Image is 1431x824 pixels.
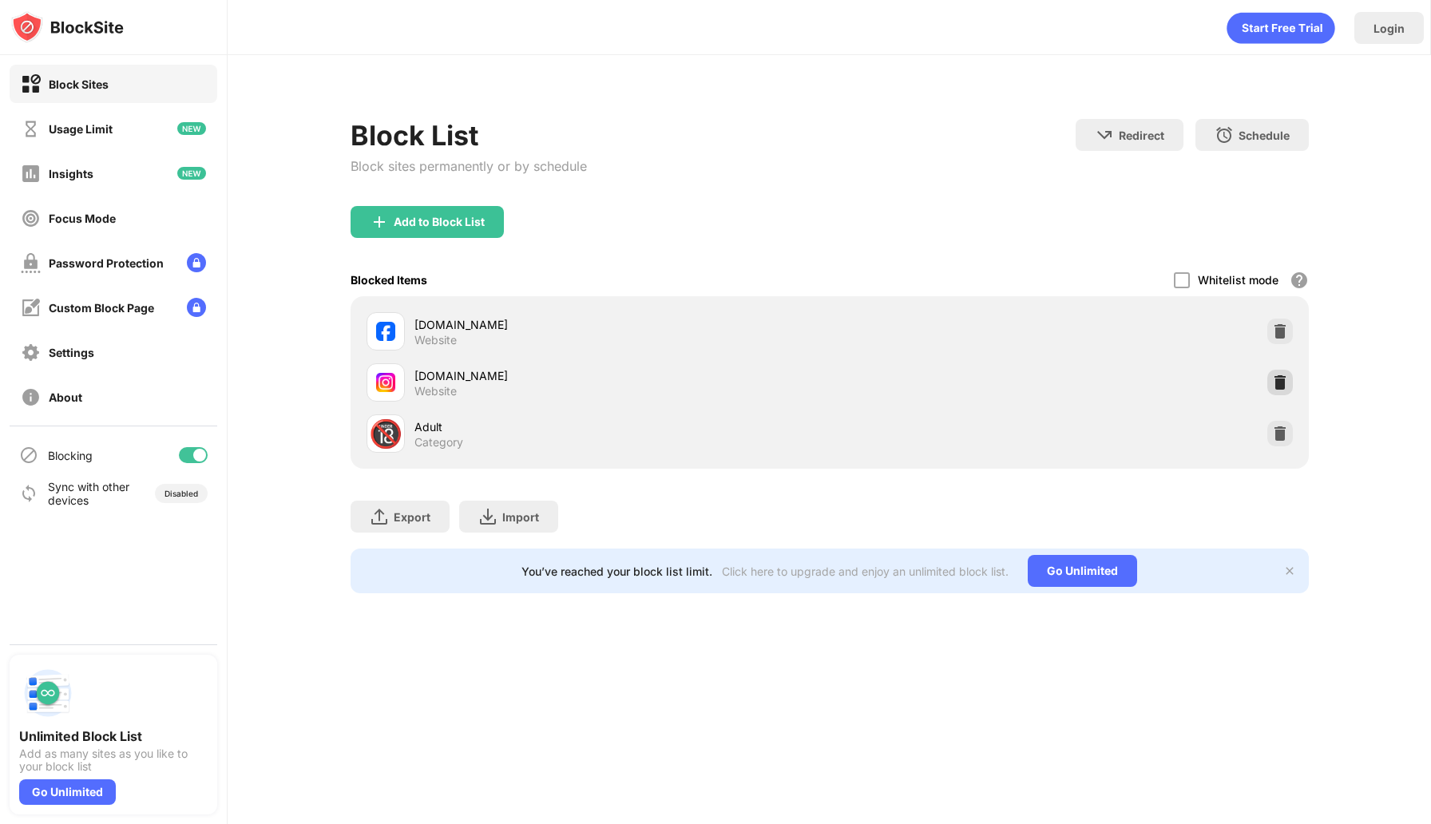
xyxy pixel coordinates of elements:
[414,435,463,450] div: Category
[49,122,113,136] div: Usage Limit
[21,208,41,228] img: focus-off.svg
[187,298,206,317] img: lock-menu.svg
[394,216,485,228] div: Add to Block List
[1119,129,1164,142] div: Redirect
[49,301,154,315] div: Custom Block Page
[351,273,427,287] div: Blocked Items
[414,418,830,435] div: Adult
[21,387,41,407] img: about-off.svg
[1198,273,1278,287] div: Whitelist mode
[21,119,41,139] img: time-usage-off.svg
[414,384,457,398] div: Website
[21,74,41,94] img: block-on.svg
[394,510,430,524] div: Export
[19,779,116,805] div: Go Unlimited
[502,510,539,524] div: Import
[19,747,208,773] div: Add as many sites as you like to your block list
[1283,565,1296,577] img: x-button.svg
[48,449,93,462] div: Blocking
[1227,12,1335,44] div: animation
[187,253,206,272] img: lock-menu.svg
[49,256,164,270] div: Password Protection
[49,390,82,404] div: About
[177,167,206,180] img: new-icon.svg
[376,322,395,341] img: favicons
[1374,22,1405,35] div: Login
[19,728,208,744] div: Unlimited Block List
[376,373,395,392] img: favicons
[722,565,1009,578] div: Click here to upgrade and enjoy an unlimited block list.
[49,346,94,359] div: Settings
[49,77,109,91] div: Block Sites
[414,367,830,384] div: [DOMAIN_NAME]
[19,664,77,722] img: push-block-list.svg
[21,298,41,318] img: customize-block-page-off.svg
[351,119,587,152] div: Block List
[414,333,457,347] div: Website
[351,158,587,174] div: Block sites permanently or by schedule
[1239,129,1290,142] div: Schedule
[21,164,41,184] img: insights-off.svg
[165,489,198,498] div: Disabled
[19,446,38,465] img: blocking-icon.svg
[21,343,41,362] img: settings-off.svg
[49,167,93,180] div: Insights
[48,480,130,507] div: Sync with other devices
[521,565,712,578] div: You’ve reached your block list limit.
[19,484,38,503] img: sync-icon.svg
[49,212,116,225] div: Focus Mode
[21,253,41,273] img: password-protection-off.svg
[369,418,402,450] div: 🔞
[1028,555,1137,587] div: Go Unlimited
[177,122,206,135] img: new-icon.svg
[414,316,830,333] div: [DOMAIN_NAME]
[11,11,124,43] img: logo-blocksite.svg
